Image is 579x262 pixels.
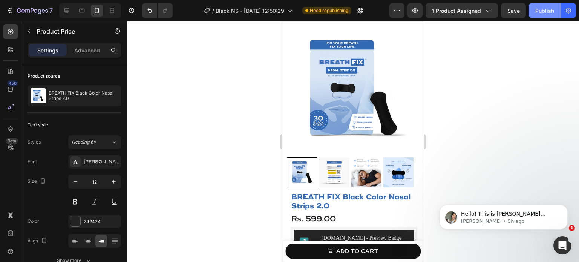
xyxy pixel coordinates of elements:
[432,7,481,15] span: 1 product assigned
[84,218,119,225] div: 242424
[28,158,37,165] div: Font
[28,236,49,246] div: Align
[74,46,100,54] p: Advanced
[28,139,41,146] div: Styles
[553,236,571,254] iframe: Intercom live chat
[49,90,118,101] p: BREATH FIX Black Color Nasal Strips 2.0
[501,3,526,18] button: Save
[28,73,60,80] div: Product source
[310,7,348,14] span: Need republishing
[37,27,101,36] p: Product Price
[68,135,121,149] button: Heading 6*
[216,7,284,15] span: Black NS - [DATE] 12:50:29
[507,8,520,14] span: Save
[31,88,46,103] img: product feature img
[3,3,56,18] button: 7
[72,139,96,146] span: Heading 6*
[529,3,561,18] button: Publish
[28,176,47,187] div: Size
[142,3,173,18] div: Undo/Redo
[28,218,39,225] div: Color
[84,159,119,165] div: [PERSON_NAME] Grotesk Regular
[282,21,424,262] iframe: Design area
[28,121,48,128] div: Text style
[7,80,18,86] div: 450
[428,189,579,242] iframe: Intercom notifications message
[37,46,58,54] p: Settings
[535,7,554,15] div: Publish
[426,3,498,18] button: 1 product assigned
[49,6,53,15] p: 7
[6,138,18,144] div: Beta
[212,7,214,15] span: /
[569,225,575,231] span: 1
